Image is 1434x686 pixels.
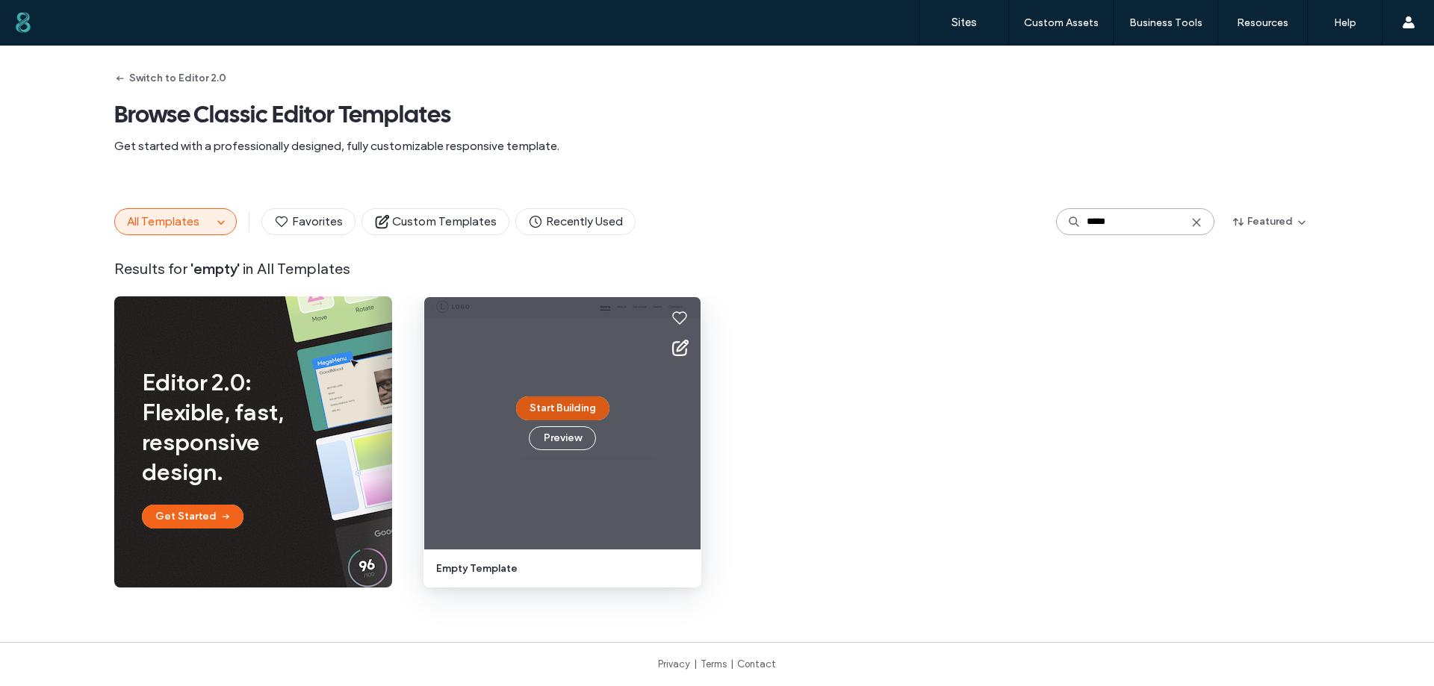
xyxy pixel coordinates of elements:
span: | [730,658,733,670]
label: Resources [1237,16,1288,29]
span: Browse Classic Editor Templates [114,99,1320,129]
a: Privacy [658,658,690,670]
a: Contact [737,658,776,670]
label: Sites [952,16,977,29]
button: Custom Templates [361,208,509,235]
button: Get Started [142,505,243,528]
span: Recently Used [528,213,623,230]
span: | [694,658,697,670]
span: Get started with a professionally designed, fully customizable responsive template. [114,138,1320,155]
span: Editor 2.0: Flexible, fast, responsive design. [142,367,325,487]
span: Results for in All Templates [114,259,1320,278]
button: Preview [529,426,596,450]
button: Favorites [261,208,356,235]
span: empty template [436,561,680,576]
button: Featured [1220,210,1320,234]
span: Help [34,10,64,24]
button: Recently Used [515,208,636,235]
label: Business Tools [1129,16,1202,29]
a: Terms [701,658,727,670]
span: Custom Templates [374,213,497,230]
label: Custom Assets [1024,16,1099,29]
span: All Templates [127,214,199,228]
button: Start Building [516,396,609,420]
button: All Templates [115,209,212,234]
span: Favorites [274,213,343,230]
span: ' empty ' [190,260,240,278]
button: Switch to Editor 2.0 [114,66,226,90]
label: Help [1334,16,1356,29]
